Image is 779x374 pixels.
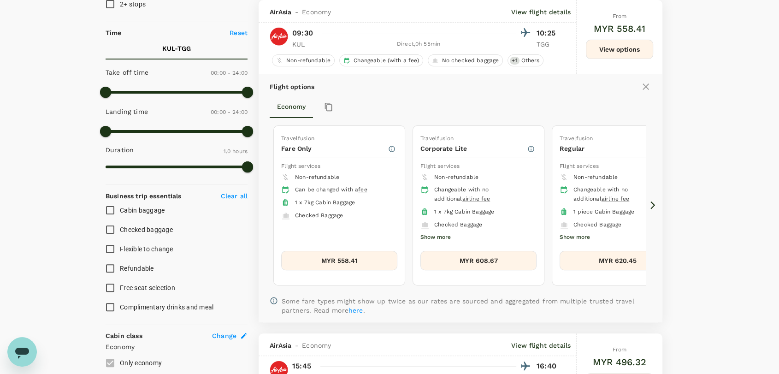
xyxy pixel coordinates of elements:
span: Changeable (with a fee) [350,57,422,65]
span: Checked baggage [120,226,173,233]
p: Landing time [106,107,148,116]
span: Non-refundable [283,57,334,65]
button: Show more [560,232,590,243]
p: Corporate Lite [420,144,527,153]
img: AK [270,27,288,46]
p: Time [106,28,122,37]
p: Economy [106,342,248,351]
span: Checked Baggage [573,221,621,228]
span: Flight services [281,163,320,169]
span: Flight services [420,163,460,169]
span: From [613,346,627,353]
span: Cabin baggage [120,207,165,214]
div: Direct , 0h 55min [321,40,516,49]
button: Show more [420,232,451,243]
p: Clear all [221,191,248,201]
span: 00:00 - 24:00 [211,70,248,76]
a: here [348,307,363,314]
p: Take off time [106,68,148,77]
span: Complimentary drinks and meal [120,303,213,311]
span: airline fee [462,196,490,202]
span: 1 piece Cabin Baggage [573,208,634,215]
span: 2+ stops [120,0,146,8]
span: Non-refundable [573,174,618,180]
p: KUL [292,40,315,49]
div: Non-refundable [272,54,335,66]
span: From [613,13,627,19]
strong: Business trip essentials [106,192,182,200]
div: Can be changed with a [295,185,390,195]
span: Travelfusion [281,135,314,142]
span: - [291,7,302,17]
div: No checked baggage [428,54,503,66]
div: Changeable with no additional [434,185,529,204]
p: View flight details [511,7,571,17]
p: Some fare types might show up twice as our rates are sourced and aggregated from multiple trusted... [282,297,651,315]
span: Economy [302,7,331,17]
span: Flexible to change [120,245,173,253]
h6: MYR 496.32 [593,355,646,369]
p: KUL - TGG [162,44,191,53]
span: airline fee [602,196,630,202]
span: Non-refundable [295,174,339,180]
button: MYR 620.45 [560,251,676,270]
span: Flight services [560,163,599,169]
span: 00:00 - 24:00 [211,109,248,115]
p: Regular [560,144,666,153]
span: Others [518,57,543,65]
span: 1 x 7kg Cabin Baggage [434,208,494,215]
span: Checked Baggage [295,212,343,219]
p: Reset [230,28,248,37]
p: Flight options [270,82,314,91]
div: Changeable with no additional [573,185,668,204]
span: Travelfusion [420,135,454,142]
span: 1 x 7kg Cabin Baggage [295,199,355,206]
p: TGG [537,40,560,49]
p: Fare Only [281,144,388,153]
p: 15:45 [292,361,311,372]
p: Duration [106,145,134,154]
div: Changeable (with a fee) [339,54,423,66]
div: +1Others [508,54,543,66]
button: MYR 558.41 [281,251,397,270]
span: Change [212,331,236,340]
span: Checked Baggage [434,221,482,228]
span: No checked baggage [438,57,503,65]
span: Economy [302,341,331,350]
span: fee [358,186,367,193]
button: MYR 608.67 [420,251,537,270]
p: View flight details [511,341,571,350]
iframe: Button to launch messaging window [7,337,37,367]
span: AirAsia [270,341,291,350]
span: Free seat selection [120,284,175,291]
span: - [291,341,302,350]
span: 1.0 hours [224,148,248,154]
p: 10:25 [537,28,560,39]
strong: Cabin class [106,332,142,339]
p: 16:40 [537,361,560,372]
span: Only economy [120,359,162,367]
h6: MYR 558.41 [594,21,645,36]
span: + 1 [510,57,519,65]
span: Refundable [120,265,154,272]
p: 09:30 [292,28,313,39]
span: Travelfusion [560,135,593,142]
span: AirAsia [270,7,291,17]
button: Economy [270,96,313,118]
span: Non-refundable [434,174,478,180]
button: View options [586,40,653,59]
